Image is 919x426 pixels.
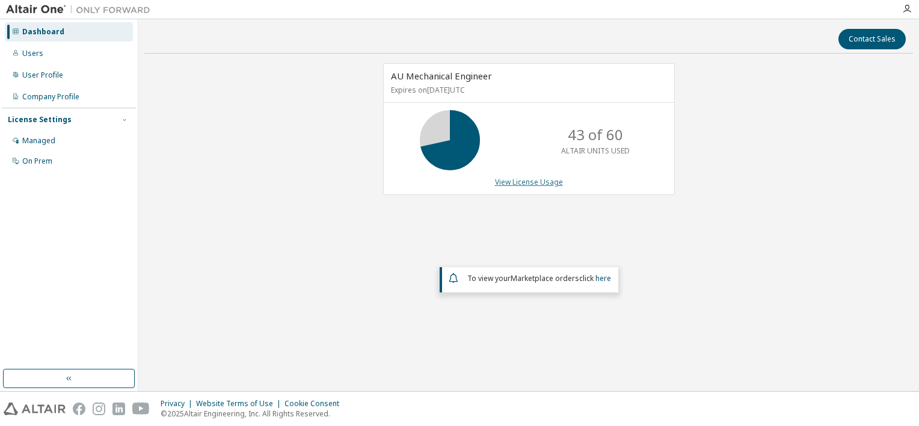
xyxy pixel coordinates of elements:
div: License Settings [8,115,72,125]
div: Users [22,49,43,58]
p: © 2025 Altair Engineering, Inc. All Rights Reserved. [161,409,346,419]
a: here [595,273,611,283]
div: Website Terms of Use [196,399,284,409]
div: Dashboard [22,27,64,37]
div: Privacy [161,399,196,409]
button: Contact Sales [838,29,906,49]
div: Cookie Consent [284,399,346,409]
div: Company Profile [22,92,79,102]
img: linkedin.svg [112,403,125,415]
img: facebook.svg [73,403,85,415]
span: To view your click [467,273,611,283]
img: instagram.svg [93,403,105,415]
img: youtube.svg [132,403,150,415]
span: AU Mechanical Engineer [391,70,492,82]
div: On Prem [22,156,52,166]
div: User Profile [22,70,63,80]
a: View License Usage [495,177,563,187]
p: Expires on [DATE] UTC [391,85,664,95]
em: Marketplace orders [511,273,579,283]
img: Altair One [6,4,156,16]
p: ALTAIR UNITS USED [561,146,630,156]
p: 43 of 60 [568,125,623,145]
img: altair_logo.svg [4,403,66,415]
div: Managed [22,136,55,146]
